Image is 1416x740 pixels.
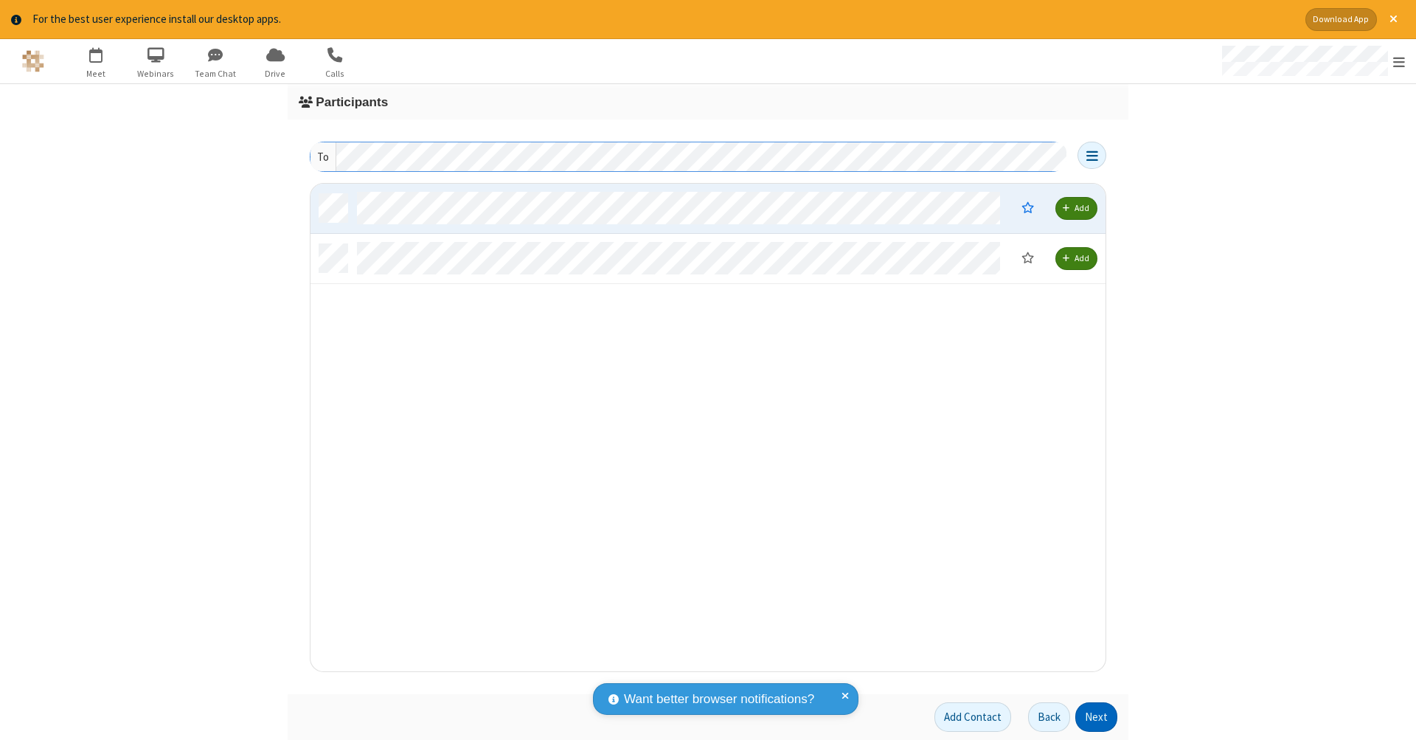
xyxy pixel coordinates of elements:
span: Webinars [128,67,184,80]
span: Add Contact [944,710,1002,724]
span: Want better browser notifications? [624,690,814,709]
span: Add [1075,253,1089,264]
span: Team Chat [188,67,243,80]
span: Calls [308,67,363,80]
div: Open menu [1208,39,1416,83]
button: Back [1028,702,1070,732]
button: Add [1055,247,1097,270]
button: Add Contact [934,702,1011,732]
button: Logo [5,39,60,83]
button: Open menu [1077,142,1106,169]
button: Moderator [1011,196,1044,221]
button: Download App [1305,8,1377,31]
div: For the best user experience install our desktop apps. [32,11,1294,28]
button: Close alert [1382,8,1405,31]
button: Next [1075,702,1117,732]
span: Meet [69,67,124,80]
img: QA Selenium DO NOT DELETE OR CHANGE [22,50,44,72]
div: To [310,142,336,171]
span: Drive [248,67,303,80]
button: Add [1055,197,1097,220]
h3: Participants [299,95,1117,109]
span: Add [1075,203,1089,214]
button: Moderator [1011,246,1044,271]
div: grid [310,184,1107,674]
